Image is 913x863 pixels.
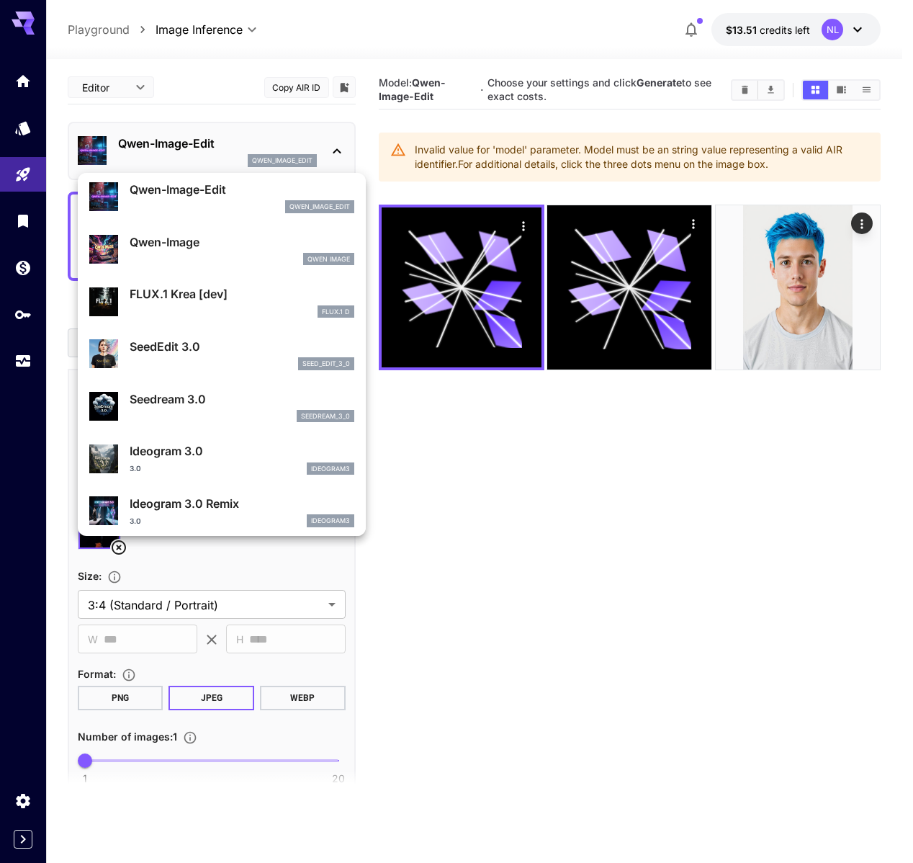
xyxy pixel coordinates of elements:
p: Ideogram 3.0 [130,442,354,460]
p: Seedream 3.0 [130,390,354,408]
p: Ideogram 3.0 Remix [130,495,354,512]
p: ideogram3 [311,464,350,474]
div: Qwen-ImageQwen Image [89,228,354,272]
p: 3.0 [130,516,141,527]
div: Ideogram 3.0 Remix3.0ideogram3 [89,489,354,533]
p: SeedEdit 3.0 [130,338,354,355]
p: Qwen-Image [130,233,354,251]
p: qwen_image_edit [289,202,350,212]
p: Qwen-Image-Edit [130,181,354,198]
p: seedream_3_0 [301,411,350,421]
p: Qwen Image [307,254,350,264]
p: ideogram3 [311,516,350,526]
div: Seedream 3.0seedream_3_0 [89,385,354,429]
p: seed_edit_3_0 [302,359,350,369]
div: FLUX.1 Krea [dev]FLUX.1 D [89,280,354,323]
p: FLUX.1 Krea [dev] [130,285,354,303]
p: 3.0 [130,463,141,474]
div: Ideogram 3.03.0ideogram3 [89,437,354,480]
p: FLUX.1 D [322,307,350,317]
div: Qwen-Image-Editqwen_image_edit [89,175,354,219]
div: SeedEdit 3.0seed_edit_3_0 [89,332,354,376]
